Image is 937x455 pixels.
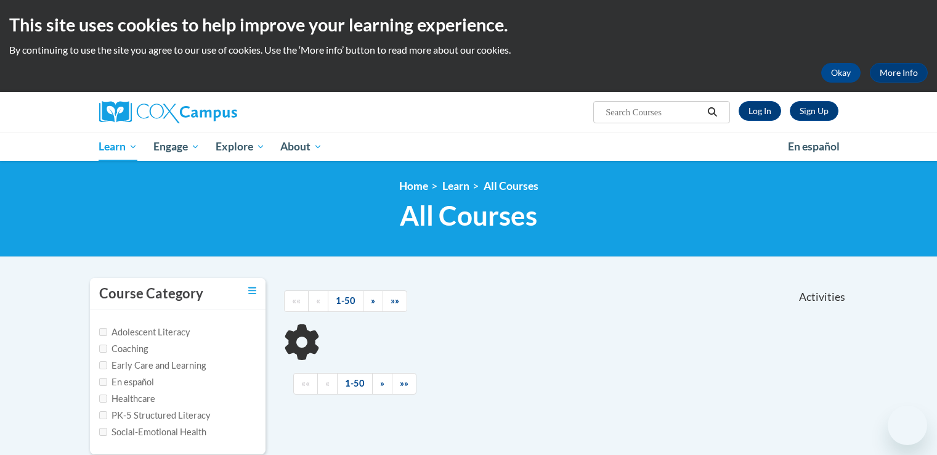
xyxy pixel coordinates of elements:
[99,392,155,406] label: Healthcare
[99,359,206,372] label: Early Care and Learning
[81,133,857,161] div: Main menu
[272,133,330,161] a: About
[99,428,107,436] input: Checkbox for Options
[99,139,137,154] span: Learn
[484,179,538,192] a: All Courses
[99,101,333,123] a: Cox Campus
[99,342,148,356] label: Coaching
[248,284,256,298] a: Toggle collapse
[301,378,310,388] span: ««
[780,134,848,160] a: En español
[790,101,838,121] a: Register
[363,290,383,312] a: Next
[91,133,146,161] a: Learn
[788,140,840,153] span: En español
[442,179,469,192] a: Learn
[99,375,154,389] label: En español
[703,105,721,120] button: Search
[399,179,428,192] a: Home
[153,139,200,154] span: Engage
[799,290,845,304] span: Activities
[99,425,206,439] label: Social-Emotional Health
[383,290,407,312] a: End
[145,133,208,161] a: Engage
[293,373,318,395] a: Begining
[99,361,107,369] input: Checkbox for Options
[284,290,309,312] a: Begining
[308,290,328,312] a: Previous
[400,199,537,232] span: All Courses
[821,63,861,83] button: Okay
[317,373,338,395] a: Previous
[280,139,322,154] span: About
[216,139,265,154] span: Explore
[99,395,107,403] input: Checkbox for Options
[604,105,703,120] input: Search Courses
[870,63,928,83] a: More Info
[99,378,107,386] input: Checkbox for Options
[371,295,375,306] span: »
[392,373,416,395] a: End
[99,409,211,422] label: PK-5 Structured Literacy
[337,373,373,395] a: 1-50
[372,373,392,395] a: Next
[99,326,190,339] label: Adolescent Literacy
[99,345,107,353] input: Checkbox for Options
[391,295,399,306] span: »»
[739,101,781,121] a: Log In
[208,133,273,161] a: Explore
[292,295,301,306] span: ««
[325,378,330,388] span: «
[9,12,928,37] h2: This site uses cookies to help improve your learning experience.
[888,406,927,445] iframe: Button to launch messaging window
[99,284,203,303] h3: Course Category
[380,378,384,388] span: »
[99,328,107,336] input: Checkbox for Options
[328,290,363,312] a: 1-50
[400,378,408,388] span: »»
[99,411,107,419] input: Checkbox for Options
[316,295,320,306] span: «
[99,101,237,123] img: Cox Campus
[9,43,928,57] p: By continuing to use the site you agree to our use of cookies. Use the ‘More info’ button to read...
